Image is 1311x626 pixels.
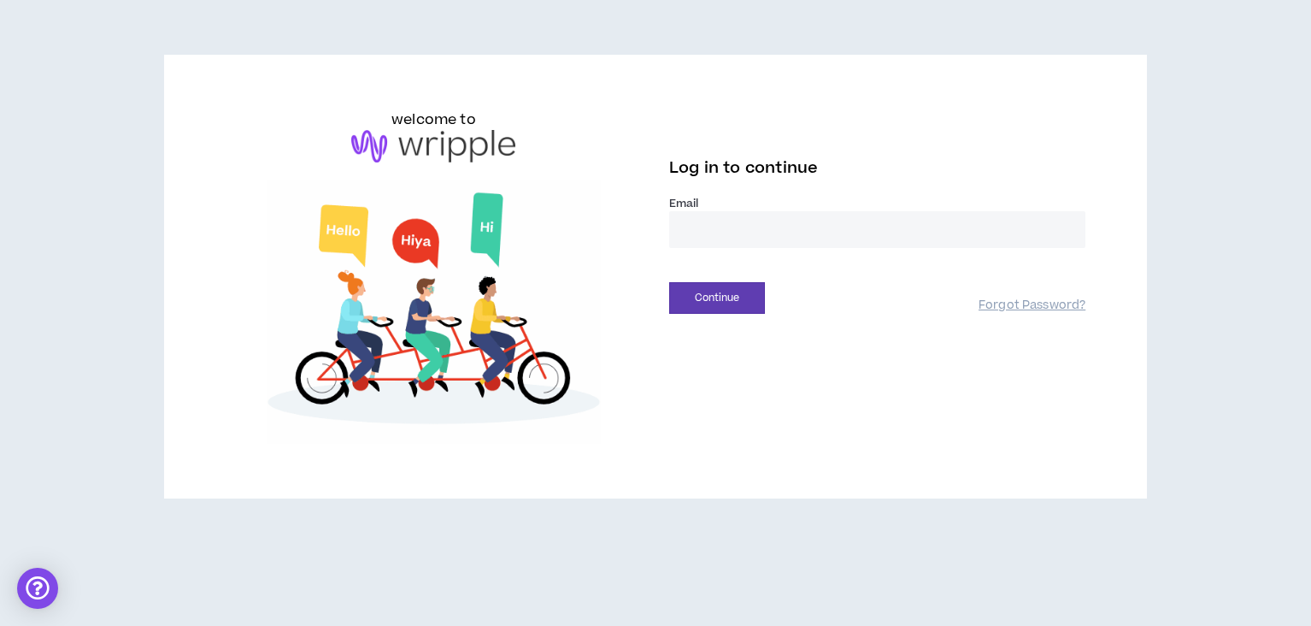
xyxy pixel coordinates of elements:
[669,282,765,314] button: Continue
[391,109,476,130] h6: welcome to
[17,568,58,609] div: Open Intercom Messenger
[226,180,642,445] img: Welcome to Wripple
[669,157,818,179] span: Log in to continue
[979,298,1085,314] a: Forgot Password?
[669,196,1085,211] label: Email
[351,130,515,162] img: logo-brand.png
